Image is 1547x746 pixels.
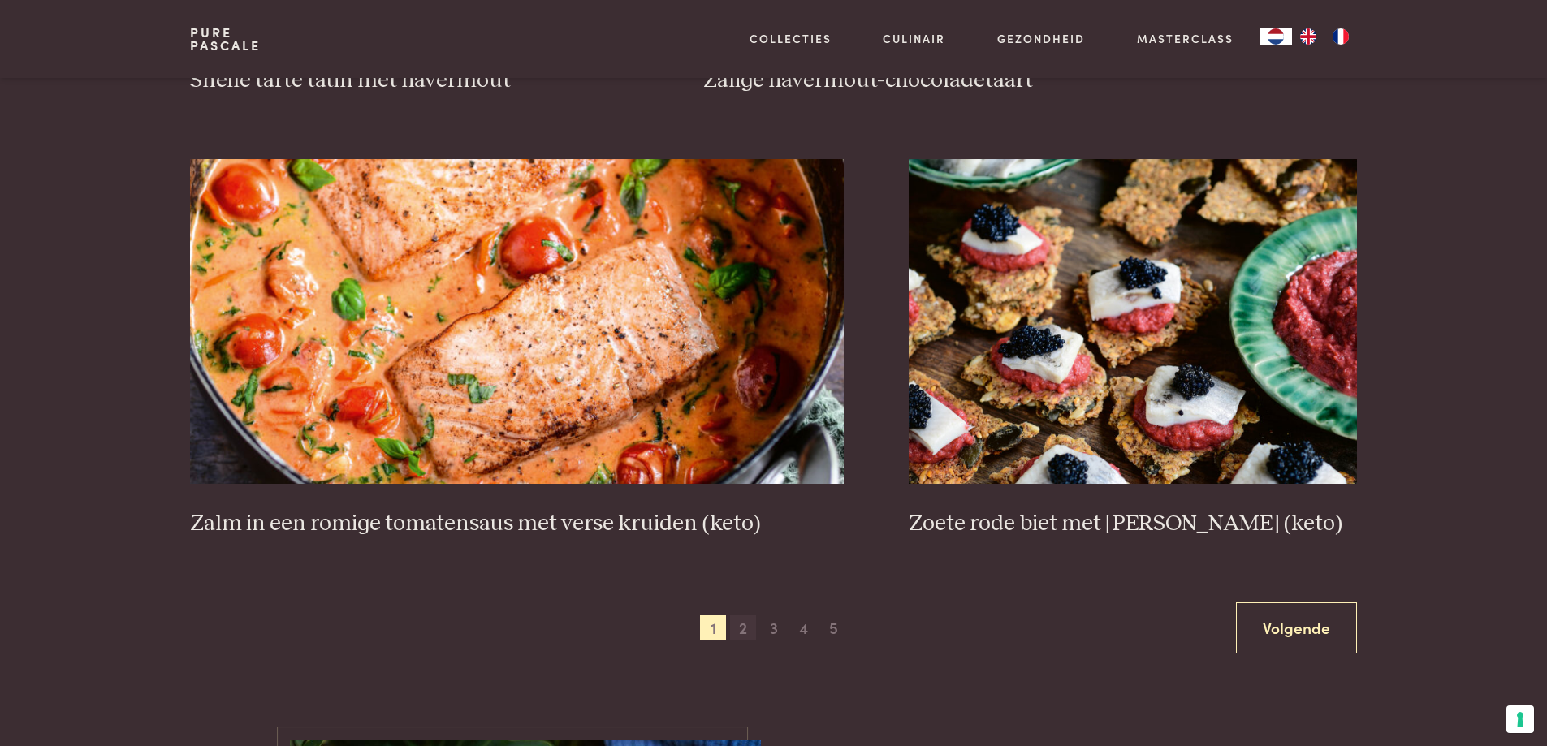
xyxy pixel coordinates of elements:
[761,615,787,641] span: 3
[1506,705,1534,733] button: Uw voorkeuren voor toestemming voor trackingtechnologieën
[997,30,1085,47] a: Gezondheid
[1260,28,1292,45] div: Language
[750,30,832,47] a: Collecties
[1137,30,1234,47] a: Masterclass
[909,159,1357,484] img: Zoete rode biet met zure haring (keto)
[821,615,847,641] span: 5
[190,26,261,52] a: PurePascale
[190,159,844,537] a: Zalm in een romige tomatensaus met verse kruiden (keto) Zalm in een romige tomatensaus met verse ...
[1236,602,1357,653] a: Volgende
[1260,28,1357,45] aside: Language selected: Nederlands
[703,67,1357,95] h3: Zalige havermout-chocoladetaart
[1292,28,1324,45] a: EN
[909,159,1357,537] a: Zoete rode biet met zure haring (keto) Zoete rode biet met [PERSON_NAME] (keto)
[730,615,756,641] span: 2
[700,615,726,641] span: 1
[1292,28,1357,45] ul: Language list
[190,159,844,484] img: Zalm in een romige tomatensaus met verse kruiden (keto)
[190,67,638,95] h3: Snelle tarte tatin met havermout
[883,30,945,47] a: Culinair
[1260,28,1292,45] a: NL
[791,615,817,641] span: 4
[909,510,1357,538] h3: Zoete rode biet met [PERSON_NAME] (keto)
[190,510,844,538] h3: Zalm in een romige tomatensaus met verse kruiden (keto)
[1324,28,1357,45] a: FR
